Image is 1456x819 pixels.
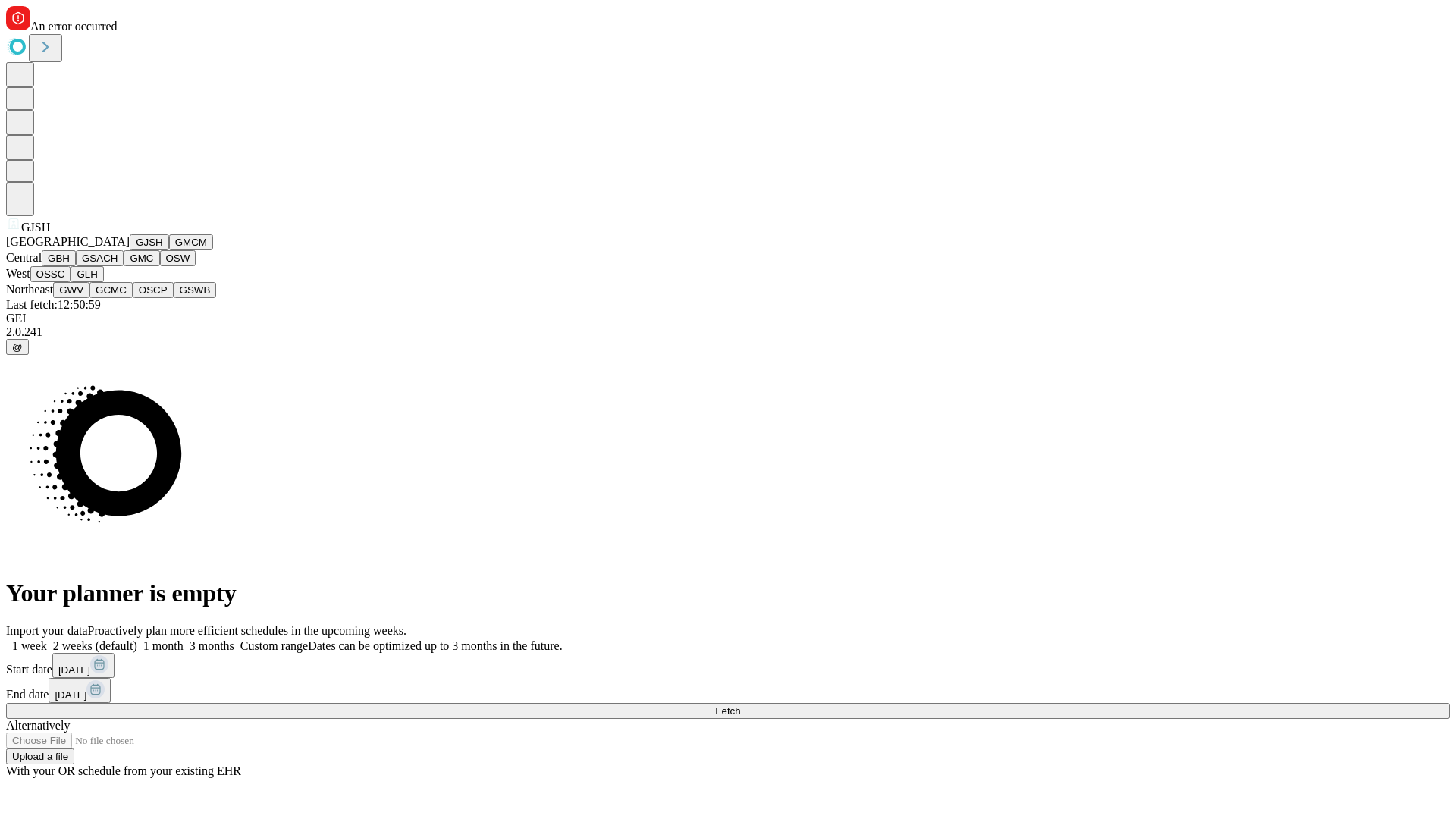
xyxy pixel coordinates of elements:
div: Start date [6,653,1450,678]
button: [DATE] [52,653,115,678]
span: Fetch [715,705,740,717]
span: [DATE] [55,689,86,701]
div: 2.0.241 [6,325,1450,339]
span: [GEOGRAPHIC_DATA] [6,235,130,248]
span: Import your data [6,624,88,637]
button: GMC [124,250,159,266]
div: GEI [6,312,1450,325]
span: Alternatively [6,719,70,732]
button: GLH [71,266,103,282]
button: GJSH [130,234,169,250]
button: [DATE] [49,678,111,703]
span: West [6,267,30,280]
span: Central [6,251,42,264]
button: @ [6,339,29,355]
span: With your OR schedule from your existing EHR [6,764,241,777]
span: GJSH [21,221,50,234]
button: Upload a file [6,748,74,764]
h1: Your planner is empty [6,579,1450,607]
span: 2 weeks (default) [53,639,137,652]
span: 1 month [143,639,184,652]
span: 3 months [190,639,234,652]
span: Custom range [240,639,308,652]
button: OSCP [133,282,174,298]
span: @ [12,341,23,353]
button: GSWB [174,282,217,298]
div: End date [6,678,1450,703]
button: GSACH [76,250,124,266]
button: GMCM [169,234,213,250]
button: Fetch [6,703,1450,719]
button: GCMC [89,282,133,298]
button: GWV [53,282,89,298]
span: Proactively plan more efficient schedules in the upcoming weeks. [88,624,406,637]
span: An error occurred [30,20,118,33]
button: GBH [42,250,76,266]
span: 1 week [12,639,47,652]
span: Northeast [6,283,53,296]
button: OSW [160,250,196,266]
button: OSSC [30,266,71,282]
span: [DATE] [58,664,90,676]
span: Last fetch: 12:50:59 [6,298,101,311]
span: Dates can be optimized up to 3 months in the future. [308,639,562,652]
